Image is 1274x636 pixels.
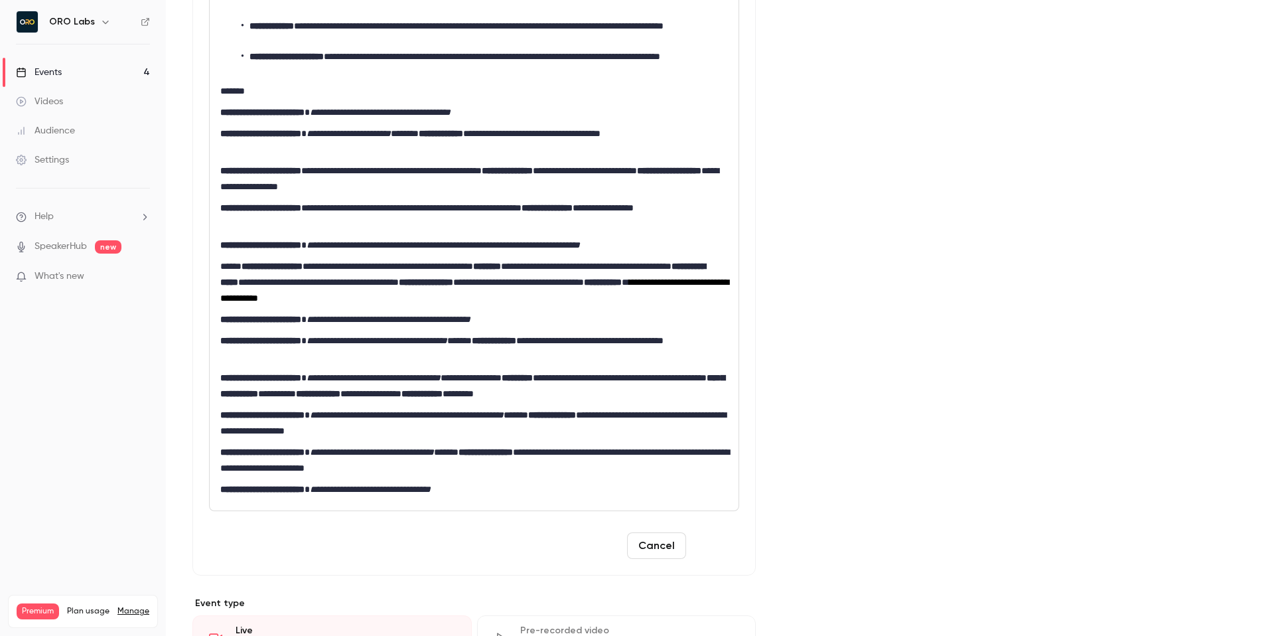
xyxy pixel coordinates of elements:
[95,240,121,254] span: new
[16,66,62,79] div: Events
[16,153,69,167] div: Settings
[67,606,109,617] span: Plan usage
[16,210,150,224] li: help-dropdown-opener
[35,210,54,224] span: Help
[16,95,63,108] div: Videos
[35,240,87,254] a: SpeakerHub
[117,606,149,617] a: Manage
[49,15,95,29] h6: ORO Labs
[35,270,84,283] span: What's new
[627,532,686,559] button: Cancel
[134,271,150,283] iframe: Noticeable Trigger
[691,532,739,559] button: Save
[17,603,59,619] span: Premium
[16,124,75,137] div: Audience
[17,11,38,33] img: ORO Labs
[192,597,756,610] p: Event type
